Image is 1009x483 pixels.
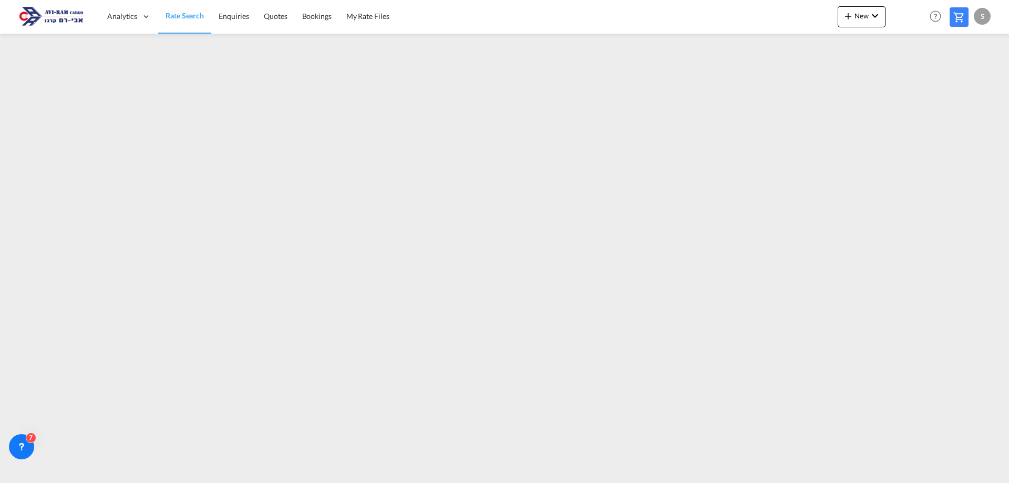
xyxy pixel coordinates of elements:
[219,12,249,20] span: Enquiries
[974,8,991,25] div: S
[16,5,87,28] img: 166978e0a5f911edb4280f3c7a976193.png
[869,9,881,22] md-icon: icon-chevron-down
[107,11,137,22] span: Analytics
[346,12,389,20] span: My Rate Files
[926,7,950,26] div: Help
[926,7,944,25] span: Help
[842,12,881,20] span: New
[264,12,287,20] span: Quotes
[842,9,854,22] md-icon: icon-plus 400-fg
[166,11,204,20] span: Rate Search
[838,6,886,27] button: icon-plus 400-fgNewicon-chevron-down
[302,12,332,20] span: Bookings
